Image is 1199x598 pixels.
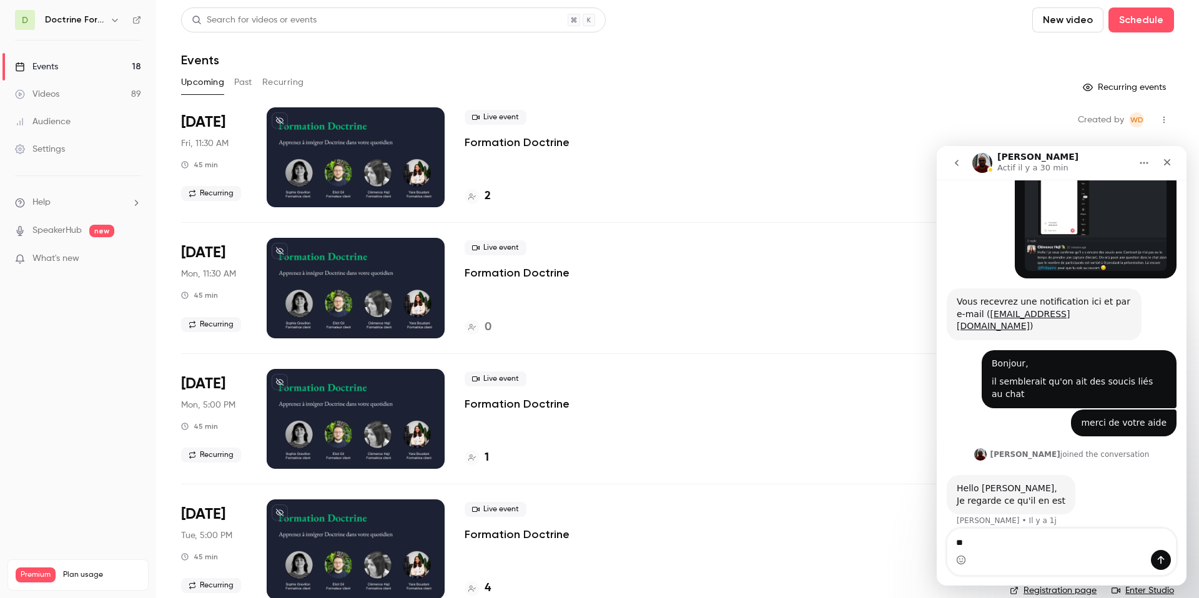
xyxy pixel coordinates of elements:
[465,110,526,125] span: Live event
[45,14,105,26] h6: Doctrine Formation Avocats
[181,290,218,300] div: 45 min
[181,504,225,524] span: [DATE]
[54,304,124,313] b: [PERSON_NAME]
[465,527,570,542] a: Formation Doctrine
[181,52,219,67] h1: Events
[54,303,213,314] div: joined the conversation
[11,383,239,404] textarea: Envoyer un message...
[15,196,141,209] li: help-dropdown-opener
[465,396,570,411] a: Formation Doctrine
[485,580,491,597] h4: 4
[181,107,247,207] div: Aug 29 Fri, 11:30 AM (Europe/Paris)
[181,137,229,150] span: Fri, 11:30 AM
[10,142,205,194] div: Vous recevrez une notification ici et par e-mail ([EMAIL_ADDRESS][DOMAIN_NAME])
[10,329,139,368] div: Hello [PERSON_NAME],Je regarde ce qu'il en est[PERSON_NAME] • Il y a 1j
[55,230,230,254] div: il semblerait qu'on ait des soucis liés au chat
[37,302,50,315] img: Profile image for Salim
[19,409,29,419] button: Sélectionneur d’emoji
[15,115,71,128] div: Audience
[181,186,241,201] span: Recurring
[465,449,489,466] a: 1
[1129,112,1144,127] span: Webinar Doctrine
[181,369,247,469] div: Sep 1 Mon, 5:00 PM (Europe/Paris)
[1130,112,1143,127] span: WD
[1108,7,1174,32] button: Schedule
[20,371,120,378] div: [PERSON_NAME] • Il y a 1j
[181,552,218,562] div: 45 min
[465,319,491,336] a: 0
[1078,112,1124,127] span: Created by
[32,224,82,237] a: SpeakerHub
[465,135,570,150] a: Formation Doctrine
[1032,7,1103,32] button: New video
[144,271,230,283] div: merci de votre aide
[15,88,59,100] div: Videos
[55,212,230,224] div: Bonjour,
[20,349,129,361] div: Je regarde ce qu'il en est
[181,529,232,542] span: Tue, 5:00 PM
[465,502,526,517] span: Live event
[63,570,141,580] span: Plan usage
[32,252,79,265] span: What's new
[10,329,240,396] div: Salim dit…
[1010,584,1097,597] a: Registration page
[465,265,570,280] a: Formation Doctrine
[181,160,218,170] div: 45 min
[192,14,317,27] div: Search for videos or events
[485,449,489,466] h4: 1
[20,336,129,349] div: Hello [PERSON_NAME],
[181,238,247,338] div: Sep 1 Mon, 11:30 AM (Europe/Paris)
[32,196,51,209] span: Help
[10,142,240,204] div: Operator dit…
[181,399,235,411] span: Mon, 5:00 PM
[134,263,240,291] div: merci de votre aide
[485,188,491,205] h4: 2
[15,61,58,73] div: Events
[214,404,234,424] button: Envoyer un message…
[181,243,225,263] span: [DATE]
[262,72,304,92] button: Recurring
[45,204,240,262] div: Bonjour,il semblerait qu'on ait des soucis liés au chat
[465,240,526,255] span: Live event
[465,580,491,597] a: 4
[89,225,114,237] span: new
[181,578,241,593] span: Recurring
[10,300,240,329] div: Salim dit…
[20,163,133,185] a: [EMAIL_ADDRESS][DOMAIN_NAME]
[10,263,240,301] div: user dit…
[234,72,252,92] button: Past
[10,204,240,263] div: user dit…
[15,143,65,155] div: Settings
[937,146,1187,586] iframe: Intercom live chat
[485,319,491,336] h4: 0
[181,112,225,132] span: [DATE]
[126,253,141,265] iframe: Noticeable Trigger
[16,567,56,582] span: Premium
[22,14,28,27] span: D
[465,188,491,205] a: 2
[1112,584,1174,597] a: Enter Studio
[181,317,241,332] span: Recurring
[181,421,218,431] div: 45 min
[181,448,241,463] span: Recurring
[465,371,526,386] span: Live event
[181,268,236,280] span: Mon, 11:30 AM
[181,374,225,394] span: [DATE]
[181,72,224,92] button: Upcoming
[1077,77,1174,97] button: Recurring events
[20,150,195,187] div: Vous recevrez une notification ici et par e-mail ( )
